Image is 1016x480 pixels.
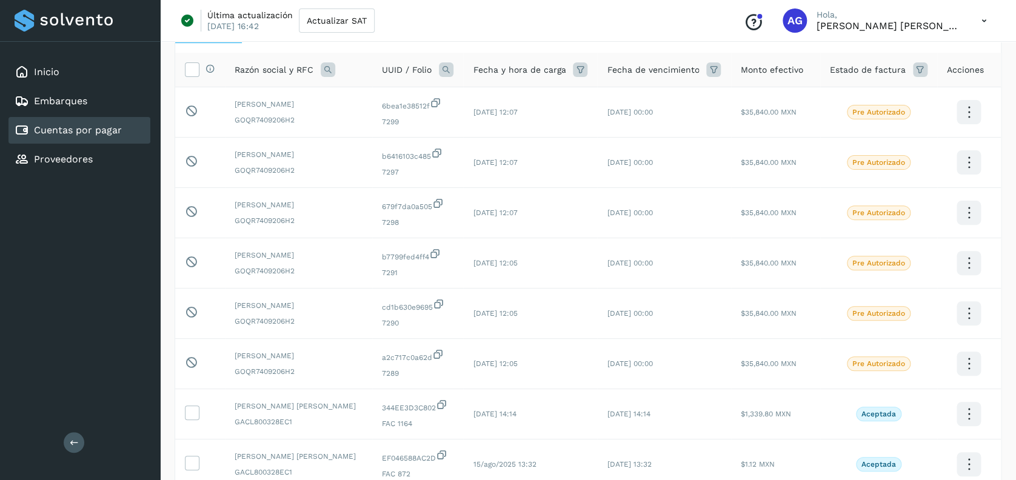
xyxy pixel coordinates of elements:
[830,64,906,76] span: Estado de factura
[861,460,896,468] p: Aceptada
[235,300,363,311] span: [PERSON_NAME]
[207,21,259,32] p: [DATE] 16:42
[34,66,59,78] a: Inicio
[235,467,363,478] span: GACL800328EC1
[8,88,150,115] div: Embarques
[473,309,517,318] span: [DATE] 12:05
[382,418,453,429] span: FAC 1164
[382,368,453,379] span: 7289
[852,309,905,318] p: Pre Autorizado
[607,460,651,468] span: [DATE] 13:32
[382,449,453,464] span: EF046588AC2D
[741,259,797,267] span: $35,840.00 MXN
[235,416,363,427] span: GACL800328EC1
[852,208,905,217] p: Pre Autorizado
[235,115,363,125] span: GOQR7409206H2
[741,208,797,217] span: $35,840.00 MXN
[8,59,150,85] div: Inicio
[8,117,150,144] div: Cuentas por pagar
[235,64,313,76] span: Razón social y RFC
[741,64,803,76] span: Monto efectivo
[207,10,293,21] p: Última actualización
[852,359,905,368] p: Pre Autorizado
[947,64,984,76] span: Acciones
[817,10,962,20] p: Hola,
[382,399,453,413] span: 344EE3D3C802
[852,158,905,167] p: Pre Autorizado
[852,108,905,116] p: Pre Autorizado
[235,401,363,412] span: [PERSON_NAME] [PERSON_NAME]
[235,366,363,377] span: GOQR7409206H2
[235,265,363,276] span: GOQR7409206H2
[34,95,87,107] a: Embarques
[34,153,93,165] a: Proveedores
[817,20,962,32] p: Abigail Gonzalez Leon
[473,108,517,116] span: [DATE] 12:07
[607,309,652,318] span: [DATE] 00:00
[235,250,363,261] span: [PERSON_NAME]
[473,208,517,217] span: [DATE] 12:07
[382,64,432,76] span: UUID / Folio
[607,208,652,217] span: [DATE] 00:00
[741,158,797,167] span: $35,840.00 MXN
[852,259,905,267] p: Pre Autorizado
[607,108,652,116] span: [DATE] 00:00
[473,359,517,368] span: [DATE] 12:05
[235,149,363,160] span: [PERSON_NAME]
[382,348,453,363] span: a2c717c0a62d
[607,259,652,267] span: [DATE] 00:00
[299,8,375,33] button: Actualizar SAT
[473,158,517,167] span: [DATE] 12:07
[382,116,453,127] span: 7299
[34,124,122,136] a: Cuentas por pagar
[382,147,453,162] span: b6416103c485
[382,318,453,328] span: 7290
[741,309,797,318] span: $35,840.00 MXN
[861,410,896,418] p: Aceptada
[473,460,536,468] span: 15/ago/2025 13:32
[382,267,453,278] span: 7291
[235,451,363,462] span: [PERSON_NAME] [PERSON_NAME]
[382,217,453,228] span: 7298
[382,198,453,212] span: 679f7da0a505
[235,165,363,176] span: GOQR7409206H2
[382,298,453,313] span: cd1b630e9695
[235,350,363,361] span: [PERSON_NAME]
[741,359,797,368] span: $35,840.00 MXN
[382,97,453,112] span: 6bea1e38512f
[741,460,775,468] span: $1.12 MXN
[473,259,517,267] span: [DATE] 12:05
[607,410,650,418] span: [DATE] 14:14
[607,359,652,368] span: [DATE] 00:00
[741,410,791,418] span: $1,339.80 MXN
[607,64,699,76] span: Fecha de vencimiento
[8,146,150,173] div: Proveedores
[473,64,566,76] span: Fecha y hora de carga
[473,410,516,418] span: [DATE] 14:14
[607,158,652,167] span: [DATE] 00:00
[235,215,363,226] span: GOQR7409206H2
[382,468,453,479] span: FAC 872
[741,108,797,116] span: $35,840.00 MXN
[235,199,363,210] span: [PERSON_NAME]
[235,316,363,327] span: GOQR7409206H2
[235,99,363,110] span: [PERSON_NAME]
[382,248,453,262] span: b7799fed4ff4
[307,16,367,25] span: Actualizar SAT
[382,167,453,178] span: 7297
